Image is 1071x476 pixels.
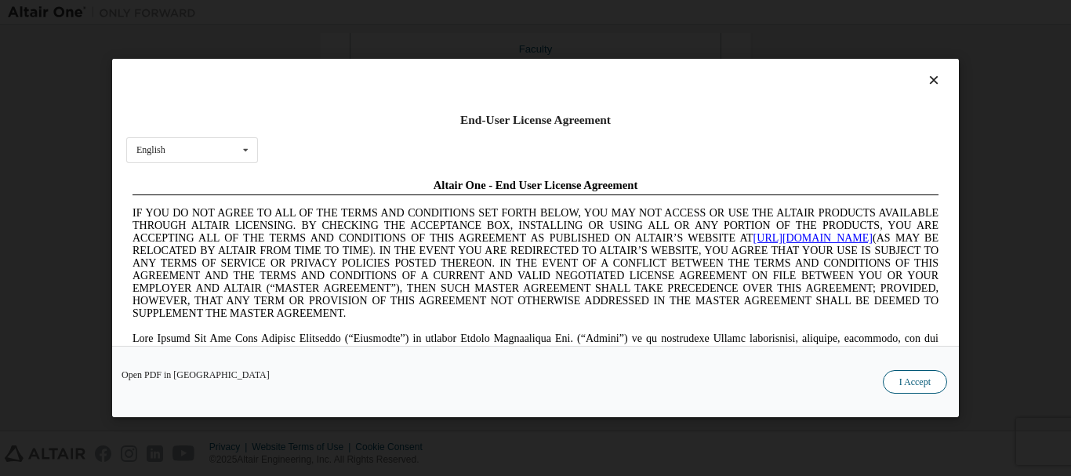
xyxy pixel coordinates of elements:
[307,6,512,19] span: Altair One - End User License Agreement
[6,160,812,272] span: Lore Ipsumd Sit Ame Cons Adipisc Elitseddo (“Eiusmodte”) in utlabor Etdolo Magnaaliqua Eni. (“Adm...
[126,112,945,128] div: End-User License Agreement
[883,370,947,394] button: I Accept
[136,146,165,155] div: English
[627,60,746,71] a: [URL][DOMAIN_NAME]
[122,370,270,380] a: Open PDF in [GEOGRAPHIC_DATA]
[6,35,812,147] span: IF YOU DO NOT AGREE TO ALL OF THE TERMS AND CONDITIONS SET FORTH BELOW, YOU MAY NOT ACCESS OR USE...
